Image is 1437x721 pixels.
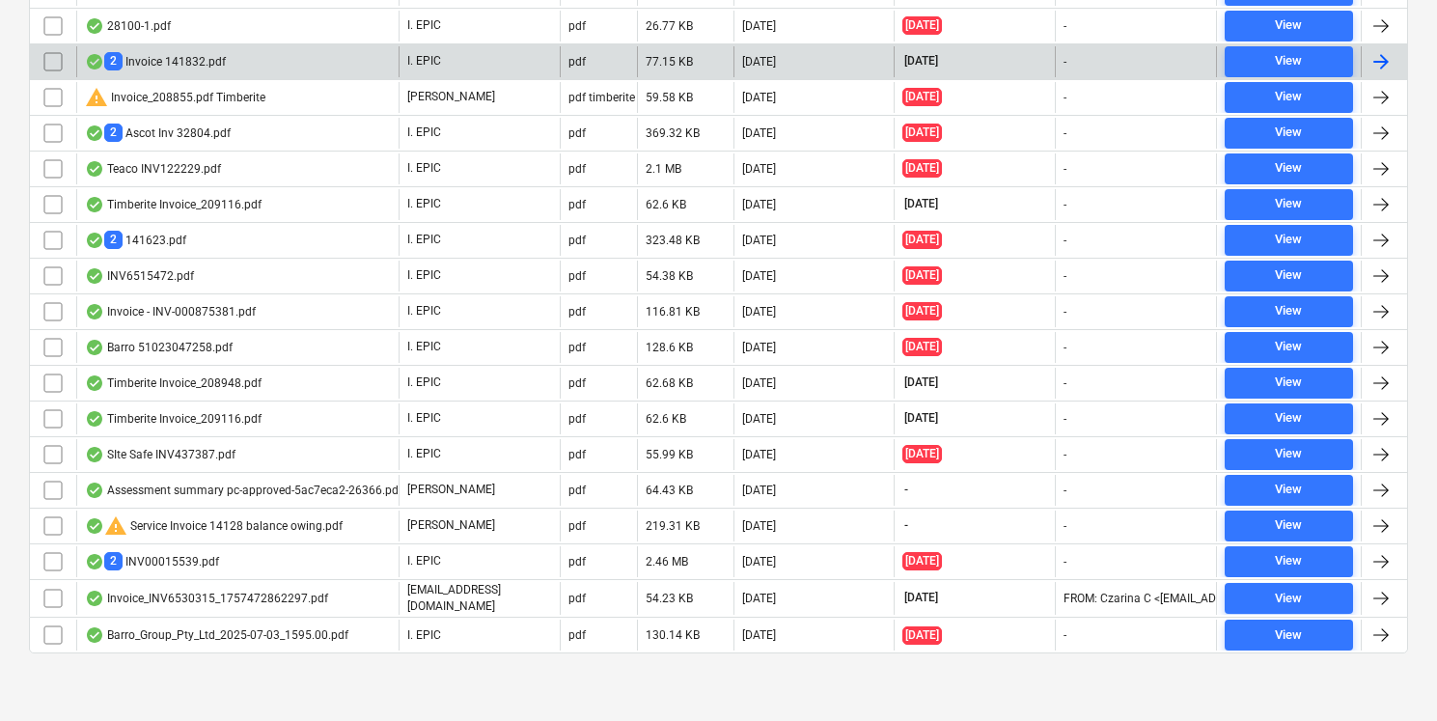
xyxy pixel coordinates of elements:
[104,52,123,70] span: 2
[85,197,262,212] div: Timberite Invoice_209116.pdf
[1225,296,1353,327] button: View
[742,162,776,176] div: [DATE]
[646,234,700,247] div: 323.48 KB
[407,482,495,498] p: [PERSON_NAME]
[1225,475,1353,506] button: View
[568,628,586,642] div: pdf
[1275,122,1302,144] div: View
[646,198,686,211] div: 62.6 KB
[1275,479,1302,501] div: View
[742,269,776,283] div: [DATE]
[568,19,586,33] div: pdf
[1225,261,1353,291] button: View
[85,627,348,643] div: Barro_Group_Pty_Ltd_2025-07-03_1595.00.pdf
[85,86,265,109] div: Invoice_208855.pdf Timberite
[646,126,700,140] div: 369.32 KB
[742,198,776,211] div: [DATE]
[1064,126,1066,140] div: -
[1275,550,1302,572] div: View
[742,484,776,497] div: [DATE]
[646,91,693,104] div: 59.58 KB
[742,555,776,568] div: [DATE]
[104,552,123,570] span: 2
[568,555,586,568] div: pdf
[902,124,942,142] span: [DATE]
[1225,153,1353,184] button: View
[407,339,441,355] p: I. EPIC
[1225,189,1353,220] button: View
[85,231,186,249] div: 141623.pdf
[742,376,776,390] div: [DATE]
[85,447,104,462] div: OCR finished
[85,18,104,34] div: OCR finished
[1225,546,1353,577] button: View
[1064,55,1066,69] div: -
[407,410,441,427] p: I. EPIC
[85,161,104,177] div: OCR finished
[85,554,104,569] div: OCR finished
[1275,300,1302,322] div: View
[1064,198,1066,211] div: -
[85,375,104,391] div: OCR finished
[646,484,693,497] div: 64.43 KB
[85,124,231,142] div: Ascot Inv 32804.pdf
[85,375,262,391] div: Timberite Invoice_208948.pdf
[85,518,104,534] div: OCR finished
[1225,118,1353,149] button: View
[742,126,776,140] div: [DATE]
[646,448,693,461] div: 55.99 KB
[1064,341,1066,354] div: -
[568,198,586,211] div: pdf
[742,592,776,605] div: [DATE]
[1340,628,1437,721] iframe: Chat Widget
[646,55,693,69] div: 77.15 KB
[902,517,910,534] span: -
[902,53,940,69] span: [DATE]
[742,91,776,104] div: [DATE]
[568,448,586,461] div: pdf
[1275,14,1302,37] div: View
[1064,412,1066,426] div: -
[742,519,776,533] div: [DATE]
[646,162,681,176] div: 2.1 MB
[85,268,194,284] div: INV6515472.pdf
[85,514,343,538] div: Service Invoice 14128 balance owing.pdf
[1064,376,1066,390] div: -
[1225,332,1353,363] button: View
[646,628,700,642] div: 130.14 KB
[1225,403,1353,434] button: View
[742,341,776,354] div: [DATE]
[1064,519,1066,533] div: -
[1275,50,1302,72] div: View
[1225,82,1353,113] button: View
[742,448,776,461] div: [DATE]
[568,484,586,497] div: pdf
[1225,511,1353,541] button: View
[85,411,262,427] div: Timberite Invoice_209116.pdf
[407,582,552,615] p: [EMAIL_ADDRESS][DOMAIN_NAME]
[902,266,942,285] span: [DATE]
[1275,193,1302,215] div: View
[1225,583,1353,614] button: View
[407,53,441,69] p: I. EPIC
[85,340,233,355] div: Barro 51023047258.pdf
[85,304,256,319] div: Invoice - INV-000875381.pdf
[1064,162,1066,176] div: -
[902,410,940,427] span: [DATE]
[85,125,104,141] div: OCR finished
[85,340,104,355] div: OCR finished
[85,447,235,462] div: SIte Safe INV437387.pdf
[104,124,123,142] span: 2
[1275,229,1302,251] div: View
[568,592,586,605] div: pdf
[407,627,441,644] p: I. EPIC
[742,628,776,642] div: [DATE]
[85,591,328,606] div: Invoice_INV6530315_1757472862297.pdf
[646,19,693,33] div: 26.77 KB
[85,54,104,69] div: OCR finished
[407,303,441,319] p: I. EPIC
[646,341,693,354] div: 128.6 KB
[85,197,104,212] div: OCR finished
[85,304,104,319] div: OCR finished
